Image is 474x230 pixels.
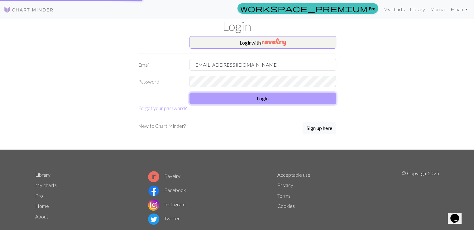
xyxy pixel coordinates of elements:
button: Loginwith [189,36,336,49]
span: workspace_premium [240,4,367,13]
button: Sign up here [303,122,336,134]
img: Facebook logo [148,185,159,196]
a: About [35,213,48,219]
iframe: chat widget [448,205,468,224]
a: Cookies [277,203,295,209]
a: Manual [428,3,448,16]
a: Facebook [148,187,186,193]
a: Library [35,172,50,178]
a: Pro [35,193,43,199]
img: Ravelry logo [148,171,159,182]
p: © Copyright 2025 [402,170,439,226]
a: Acceptable use [277,172,310,178]
img: Ravelry [262,38,286,46]
a: Twitter [148,215,180,221]
a: My charts [35,182,57,188]
img: Instagram logo [148,199,159,211]
button: Login [189,93,336,104]
p: New to Chart Minder? [138,122,186,130]
label: Password [134,76,186,88]
a: Terms [277,193,290,199]
a: Library [407,3,428,16]
a: Forgot your password? [138,105,187,111]
img: Twitter logo [148,213,159,225]
a: Home [35,203,49,209]
img: Logo [4,6,54,13]
label: Email [134,59,186,71]
a: Ravelry [148,173,180,179]
a: Instagram [148,201,185,207]
a: Sign up here [303,122,336,135]
a: Privacy [277,182,293,188]
a: Hihan [448,3,470,16]
a: Pro [237,3,378,14]
h1: Login [31,19,443,34]
a: My charts [381,3,407,16]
